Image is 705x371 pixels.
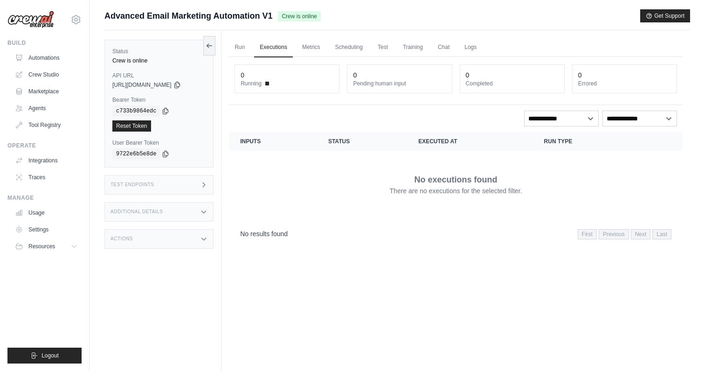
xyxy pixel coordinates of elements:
div: Build [7,39,82,47]
div: Manage [7,194,82,202]
a: Tool Registry [11,118,82,133]
button: Get Support [640,9,690,22]
span: Resources [28,243,55,250]
dt: Completed [466,80,559,87]
code: 9722e6b5e8de [112,148,160,160]
h3: Actions [111,236,133,242]
a: Reset Token [112,120,151,132]
a: Metrics [297,38,326,57]
div: 0 [241,70,244,80]
a: Usage [11,205,82,220]
th: Status [317,132,407,151]
h3: Test Endpoints [111,182,154,188]
a: Integrations [11,153,82,168]
p: There are no executions for the selected filter. [390,186,522,196]
span: Previous [599,229,629,239]
div: Crew is online [112,57,206,64]
div: 0 [466,70,470,80]
a: Test [372,38,394,57]
button: Resources [11,239,82,254]
section: Crew executions table [229,132,683,245]
span: Advanced Email Marketing Automation V1 [104,9,272,22]
a: Traces [11,170,82,185]
a: Marketplace [11,84,82,99]
code: c733b9864edc [112,105,160,117]
dt: Pending human input [353,80,446,87]
label: API URL [112,72,206,79]
button: Logout [7,348,82,364]
p: No results found [240,229,288,238]
a: Crew Studio [11,67,82,82]
p: No executions found [415,173,498,186]
label: Status [112,48,206,55]
th: Run Type [533,132,637,151]
a: Agents [11,101,82,116]
img: Logo [7,11,54,28]
h3: Additional Details [111,209,163,215]
iframe: Chat Widget [658,326,705,371]
span: [URL][DOMAIN_NAME] [112,81,172,89]
a: Settings [11,222,82,237]
span: Next [631,229,651,239]
dt: Errored [578,80,671,87]
span: Running [241,80,262,87]
a: Executions [254,38,293,57]
span: Crew is online [278,11,320,21]
nav: Pagination [229,222,683,245]
nav: Pagination [578,229,671,239]
div: 0 [353,70,357,80]
a: Logs [459,38,482,57]
span: Last [652,229,671,239]
span: First [578,229,597,239]
a: Chat [432,38,455,57]
label: Bearer Token [112,96,206,104]
a: Scheduling [330,38,368,57]
a: Run [229,38,250,57]
label: User Bearer Token [112,139,206,147]
div: Operate [7,142,82,149]
div: 0 [578,70,582,80]
a: Training [397,38,429,57]
span: Logout [41,352,59,359]
a: Automations [11,50,82,65]
th: Executed at [407,132,532,151]
th: Inputs [229,132,317,151]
